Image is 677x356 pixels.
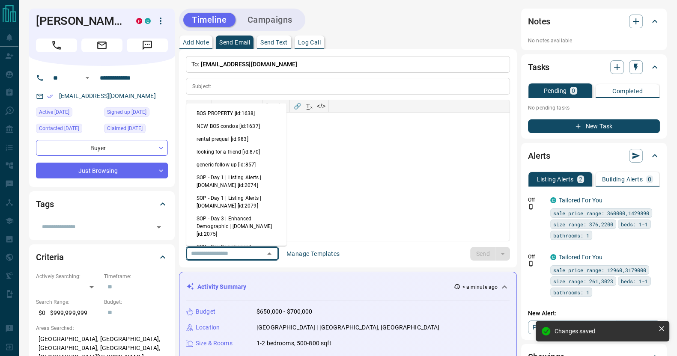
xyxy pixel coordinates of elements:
[528,15,550,28] h2: Notes
[186,171,286,192] li: SOP - Day 1 | Listing Alerts | [DOMAIN_NAME] [id:2074]
[256,323,439,332] p: [GEOGRAPHIC_DATA] | [GEOGRAPHIC_DATA], [GEOGRAPHIC_DATA]
[82,73,92,83] button: Open
[186,158,286,171] li: generic follow up [id:857]
[104,273,168,280] p: Timeframe:
[183,13,236,27] button: Timeline
[36,197,54,211] h2: Tags
[260,39,288,45] p: Send Text
[553,220,613,228] span: size range: 376,2200
[145,18,151,24] div: condos.ca
[36,124,100,136] div: Mon Oct 09 2023
[559,254,602,261] a: Tailored For You
[528,57,660,77] div: Tasks
[36,39,77,52] span: Call
[104,298,168,306] p: Budget:
[136,18,142,24] div: property.ca
[239,13,301,27] button: Campaigns
[186,212,286,240] li: SOP - Day 3 | Enhanced Demographic | [DOMAIN_NAME] [id:2075]
[528,60,549,74] h2: Tasks
[104,124,168,136] div: Tue Sep 19 2023
[528,11,660,32] div: Notes
[39,124,79,133] span: Contacted [DATE]
[186,107,286,120] li: BOS PROPERTY [id:1638]
[256,307,313,316] p: $650,000 - $700,000
[36,163,168,178] div: Just Browsing
[263,248,275,260] button: Close
[553,288,589,297] span: bathrooms: 1
[192,83,211,90] p: Subject:
[550,254,556,260] div: condos.ca
[470,247,510,261] div: split button
[612,88,643,94] p: Completed
[225,100,237,112] button: 𝑰
[127,39,168,52] span: Message
[528,37,660,44] p: No notes available
[186,56,510,73] p: To:
[249,100,261,112] button: ab
[36,107,100,119] div: Wed Aug 13 2025
[47,93,53,99] svg: Email Verified
[621,220,648,228] span: beds: 1-1
[36,194,168,214] div: Tags
[36,250,64,264] h2: Criteria
[81,39,122,52] span: Email
[553,209,649,217] span: sale price range: 360000,1429890
[219,39,250,45] p: Send Email
[537,176,574,182] p: Listing Alerts
[197,282,246,291] p: Activity Summary
[553,266,646,274] span: sale price range: 12960,3179000
[186,145,286,158] li: looking for a friend [id:870]
[303,100,315,112] button: T̲ₓ
[528,145,660,166] div: Alerts
[555,328,655,335] div: Changes saved
[528,149,550,163] h2: Alerts
[186,133,286,145] li: rental prequal [id:983]
[602,176,643,182] p: Building Alerts
[36,273,100,280] p: Actively Searching:
[648,176,651,182] p: 0
[264,100,276,112] button: Numbered list
[276,100,288,112] button: Bullet list
[256,339,331,348] p: 1-2 bedrooms, 500-800 sqft
[252,103,259,110] s: ab
[39,108,69,116] span: Active [DATE]
[528,320,572,334] a: Property
[528,119,660,133] button: New Task
[186,240,286,269] li: SOP - Day 3 | Enhanced Demographic | [DOMAIN_NAME] [id:2080]
[559,197,602,204] a: Tailored For You
[36,298,100,306] p: Search Range:
[528,204,534,210] svg: Push Notification Only
[153,221,165,233] button: Open
[572,88,575,94] p: 0
[36,14,123,28] h1: [PERSON_NAME]
[553,231,589,240] span: bathrooms: 1
[196,323,220,332] p: Location
[298,39,321,45] p: Log Call
[36,306,100,320] p: $0 - $999,999,999
[550,197,556,203] div: condos.ca
[241,103,245,110] span: 𝐔
[59,92,156,99] a: [EMAIL_ADDRESS][DOMAIN_NAME]
[196,339,233,348] p: Size & Rooms
[201,61,298,68] span: [EMAIL_ADDRESS][DOMAIN_NAME]
[186,100,198,112] button: ↶
[213,100,225,112] button: 𝐁
[196,307,215,316] p: Budget
[104,107,168,119] div: Mon Mar 01 2021
[186,120,286,133] li: NEW BOS condos [id:1637]
[543,88,567,94] p: Pending
[237,100,249,112] button: 𝐔
[36,247,168,267] div: Criteria
[186,192,286,212] li: SOP - Day 1 | Listing Alerts | [DOMAIN_NAME] [id:2079]
[36,324,168,332] p: Areas Searched:
[183,39,209,45] p: Add Note
[528,253,545,261] p: Off
[186,279,510,295] div: Activity Summary< a minute ago
[528,196,545,204] p: Off
[36,140,168,156] div: Buyer
[291,100,303,112] button: 🔗
[553,277,613,285] span: size range: 261,3023
[107,124,143,133] span: Claimed [DATE]
[621,277,648,285] span: beds: 1-1
[107,108,146,116] span: Signed up [DATE]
